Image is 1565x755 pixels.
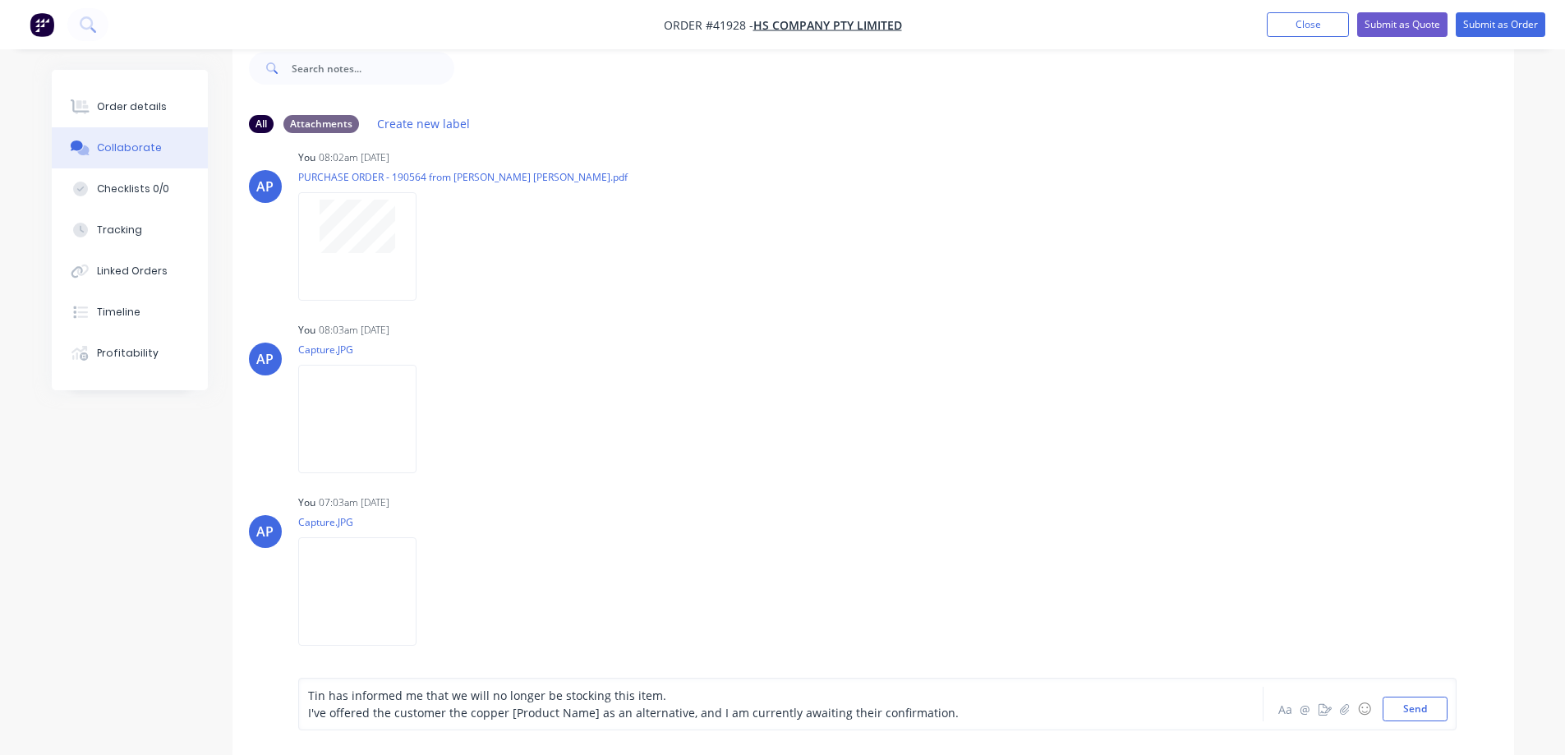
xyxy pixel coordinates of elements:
button: Tracking [52,209,208,251]
div: Linked Orders [97,264,168,279]
div: Tracking [97,223,142,237]
p: Capture.JPG [298,343,433,357]
div: All [249,115,274,133]
button: Profitability [52,333,208,374]
button: ☺ [1355,699,1374,719]
button: Timeline [52,292,208,333]
input: Search notes... [292,52,454,85]
span: Tin has informed me that we will no longer be stocking this item. [308,688,666,703]
button: Send [1383,697,1448,721]
button: Submit as Order [1456,12,1545,37]
div: Profitability [97,346,159,361]
div: Timeline [97,305,140,320]
a: HS Company Pty Limited [753,17,902,33]
button: @ [1296,699,1315,719]
span: I've offered the customer the copper [Product Name] as an alternative, and I am currently awaitin... [308,705,959,720]
div: 07:03am [DATE] [319,495,389,510]
button: Collaborate [52,127,208,168]
button: Linked Orders [52,251,208,292]
div: Order details [97,99,167,114]
div: You [298,150,315,165]
img: Factory [30,12,54,37]
span: Order #41928 - [664,17,753,33]
div: AP [256,349,274,369]
p: PURCHASE ORDER - 190564 from [PERSON_NAME] [PERSON_NAME].pdf [298,170,628,184]
div: You [298,495,315,510]
div: Attachments [283,115,359,133]
div: Collaborate [97,140,162,155]
p: Capture.JPG [298,515,433,529]
div: 08:02am [DATE] [319,150,389,165]
button: Order details [52,86,208,127]
div: 08:03am [DATE] [319,323,389,338]
button: Checklists 0/0 [52,168,208,209]
button: Create new label [369,113,479,135]
button: Aa [1276,699,1296,719]
button: Submit as Quote [1357,12,1448,37]
button: Close [1267,12,1349,37]
div: AP [256,522,274,541]
div: AP [256,177,274,196]
div: You [298,323,315,338]
div: Checklists 0/0 [97,182,169,196]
